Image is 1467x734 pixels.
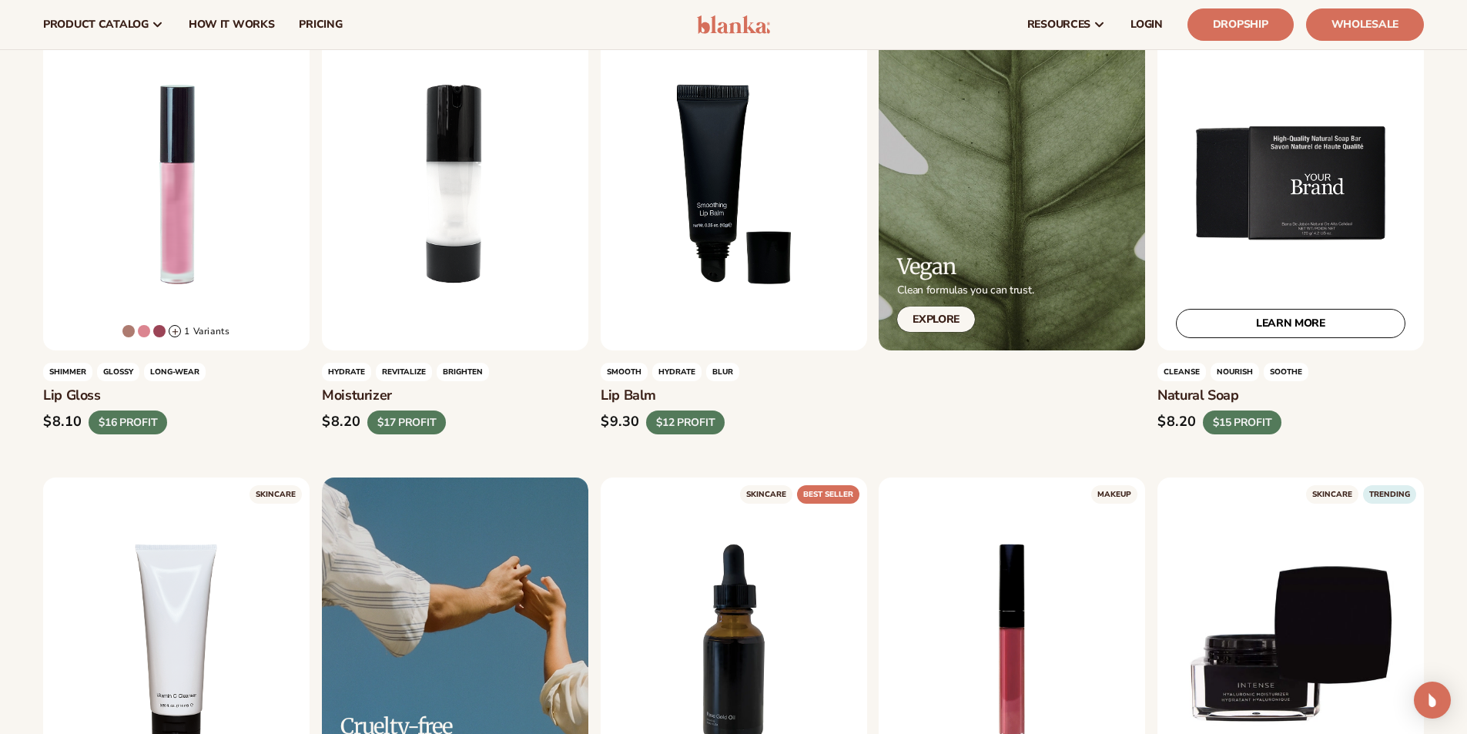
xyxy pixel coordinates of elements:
a: Explore [897,307,975,332]
span: HYDRATE [322,363,371,381]
h3: Natural Soap [1157,387,1424,404]
div: $16 PROFIT [89,411,167,434]
div: Open Intercom Messenger [1414,682,1451,719]
span: SMOOTH [601,363,648,381]
img: logo [697,15,770,34]
h2: Vegan [897,255,1033,279]
span: NOURISH [1211,363,1259,381]
h3: Moisturizer [322,387,588,404]
a: LEARN MORE [1176,309,1405,338]
div: $9.30 [601,414,640,431]
span: REVITALIZE [376,363,432,381]
div: $8.20 [1157,414,1197,431]
span: GLOSSY [97,363,139,381]
a: Wholesale [1306,8,1424,41]
p: Clean formulas you can trust. [897,283,1033,297]
span: BRIGHTEN [437,363,489,381]
span: LOGIN [1130,18,1163,31]
h3: Lip Balm [601,387,867,404]
span: BLUR [706,363,739,381]
a: Dropship [1187,8,1294,41]
span: product catalog [43,18,149,31]
h3: Lip Gloss [43,387,310,404]
span: Shimmer [43,363,92,381]
div: $8.20 [322,414,361,431]
span: resources [1027,18,1090,31]
span: How It Works [189,18,275,31]
div: $12 PROFIT [646,411,725,434]
span: LONG-WEAR [144,363,206,381]
span: HYDRATE [652,363,702,381]
div: $17 PROFIT [367,411,446,434]
div: $15 PROFIT [1203,411,1281,434]
div: $8.10 [43,414,82,431]
span: Cleanse [1157,363,1206,381]
span: pricing [299,18,342,31]
span: SOOTHE [1264,363,1308,381]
